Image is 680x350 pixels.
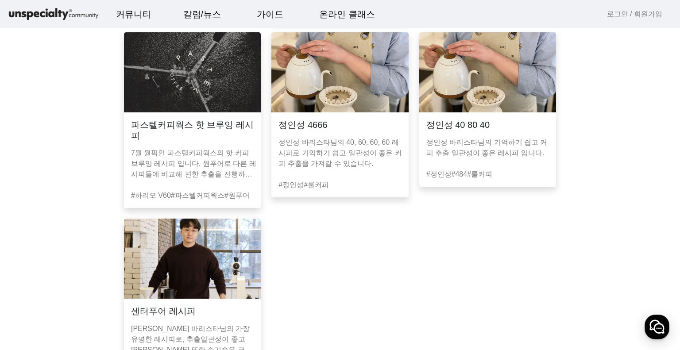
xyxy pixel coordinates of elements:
a: #484 [452,170,467,178]
span: 홈 [28,290,33,297]
a: 설정 [114,277,170,299]
h3: 정인성 40 80 40 [426,119,490,130]
h3: 센터푸어 레시피 [131,306,196,316]
span: 대화 [81,290,92,297]
h3: 파스텔커피웍스 핫 브루잉 레시피 [131,119,254,141]
img: logo [7,7,100,22]
p: 정인성 바리스타님의 40, 60, 60, 60 레시피로 기억하기 쉽고 일관성이 좋은 커피 추출을 가져갈 수 있습니다. [278,137,405,169]
a: 가이드 [250,2,290,26]
p: 7월 월픽인 파스텔커피웍스의 핫 커피 브루잉 레시피 입니다. 원푸어로 다른 레시피들에 비교해 편한 추출을 진행하실 수 있습니다. [131,148,257,180]
a: 정인성 4666정인성 바리스타님의 40, 60, 60, 60 레시피로 기억하기 쉽고 일관성이 좋은 커피 추출을 가져갈 수 있습니다.#정인성#룰커피 [266,32,413,208]
a: #룰커피 [467,170,492,178]
a: 홈 [3,277,58,299]
a: #하리오 V60 [131,192,171,199]
a: 정인성 40 80 40정인성 바리스타님의 기억하기 쉽고 커피 추출 일관성이 좋은 레시피 입니다.#정인성#484#룰커피 [414,32,561,208]
a: 로그인 / 회원가입 [607,9,662,19]
a: 파스텔커피웍스 핫 브루잉 레시피7월 월픽인 파스텔커피웍스의 핫 커피 브루잉 레시피 입니다. 원푸어로 다른 레시피들에 비교해 편한 추출을 진행하실 수 있습니다.#하리오 V60#... [119,32,266,208]
a: #정인성 [278,181,304,188]
h3: 정인성 4666 [278,119,327,130]
a: #룰커피 [304,181,329,188]
a: 대화 [58,277,114,299]
a: 칼럼/뉴스 [176,2,228,26]
a: #원푸어 [224,192,250,199]
span: 설정 [137,290,147,297]
a: 커뮤니티 [109,2,158,26]
p: 정인성 바리스타님의 기억하기 쉽고 커피 추출 일관성이 좋은 레시피 입니다. [426,137,552,158]
a: #파스텔커피웍스 [171,192,224,199]
a: #정인성 [426,170,452,178]
a: 온라인 클래스 [312,2,382,26]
